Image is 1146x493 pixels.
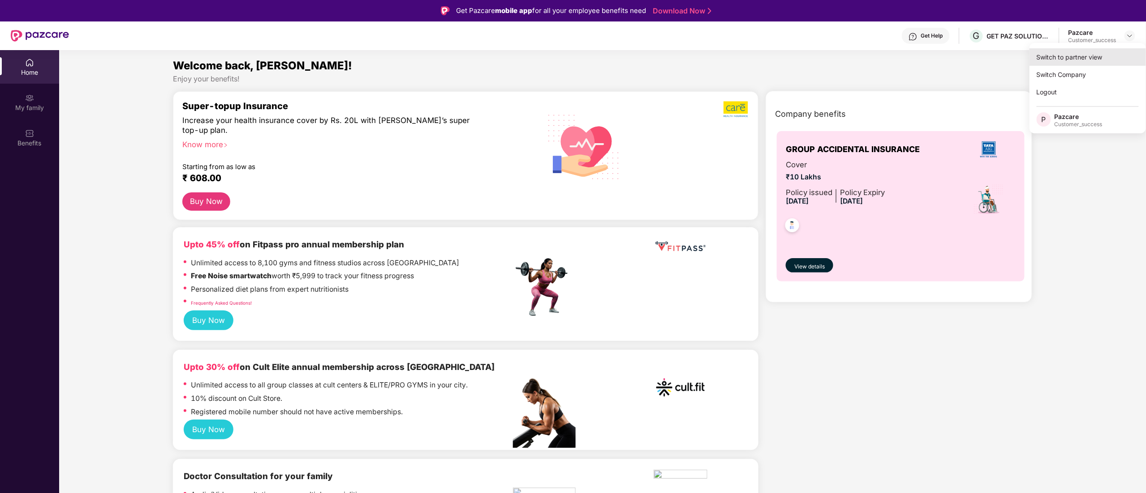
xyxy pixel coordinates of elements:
img: svg+xml;base64,PHN2ZyBpZD0iSG9tZSIgeG1sbnM9Imh0dHA6Ly93d3cudzMub3JnLzIwMDAvc3ZnIiB3aWR0aD0iMjAiIG... [25,58,34,67]
button: Buy Now [184,420,233,439]
div: Pazcare [1055,112,1103,121]
img: Stroke [708,6,711,16]
button: View details [786,258,833,272]
span: P [1042,114,1046,125]
b: Doctor Consultation for your family [184,471,333,481]
b: on Cult Elite annual membership across [GEOGRAPHIC_DATA] [184,362,495,372]
strong: Free Noise smartwatch [191,272,271,280]
p: worth ₹5,999 to track your fitness progress [191,271,414,282]
img: b5dec4f62d2307b9de63beb79f102df3.png [724,101,749,118]
div: Policy issued [786,187,832,198]
button: Buy Now [184,310,233,330]
span: Welcome back, [PERSON_NAME]! [173,59,352,72]
span: View details [794,263,825,271]
b: on Fitpass pro annual membership plan [184,239,404,250]
span: ₹10 Lakhs [786,172,885,183]
img: insurerLogo [977,137,1001,161]
img: svg+xml;base64,PHN2ZyB4bWxucz0iaHR0cDovL3d3dy53My5vcmcvMjAwMC9zdmciIHdpZHRoPSI0OC45NDMiIGhlaWdodD... [781,216,803,238]
img: svg+xml;base64,PHN2ZyBpZD0iQmVuZWZpdHMiIHhtbG5zPSJodHRwOi8vd3d3LnczLm9yZy8yMDAwL3N2ZyIgd2lkdGg9Ij... [25,129,34,138]
b: Upto 45% off [184,239,240,250]
span: Company benefits [775,108,846,120]
div: Enjoy your benefits! [173,74,1032,84]
span: GROUP ACCIDENTAL INSURANCE [786,143,920,156]
img: icon [973,184,1004,215]
span: right [223,143,228,148]
div: Customer_success [1068,37,1116,44]
div: Increase your health insurance cover by Rs. 20L with [PERSON_NAME]’s super top-up plan. [182,115,474,136]
p: Unlimited access to all group classes at cult centers & ELITE/PRO GYMS in your city. [191,380,468,391]
div: Get Pazcare for all your employee benefits need [456,5,646,16]
img: cult.png [654,361,707,414]
a: Download Now [653,6,709,16]
a: Frequently Asked Questions! [191,300,252,306]
strong: mobile app [495,6,532,15]
p: Unlimited access to 8,100 gyms and fitness studios across [GEOGRAPHIC_DATA] [191,258,459,269]
div: Logout [1030,83,1146,101]
div: Super-topup Insurance [182,101,513,111]
div: Switch to partner view [1030,48,1146,66]
button: Buy Now [182,192,230,211]
img: svg+xml;base64,PHN2ZyBpZD0iRHJvcGRvd24tMzJ4MzIiIHhtbG5zPSJodHRwOi8vd3d3LnczLm9yZy8yMDAwL3N2ZyIgd2... [1126,32,1133,39]
div: GET PAZ SOLUTIONS PRIVATE LIMTED [987,32,1050,40]
div: Policy Expiry [840,187,885,198]
div: Get Help [921,32,943,39]
img: fppp.png [654,238,707,255]
img: physica%20-%20Edited.png [654,470,707,481]
div: Customer_success [1055,121,1103,128]
img: svg+xml;base64,PHN2ZyBpZD0iSGVscC0zMngzMiIgeG1sbnM9Imh0dHA6Ly93d3cudzMub3JnLzIwMDAvc3ZnIiB3aWR0aD... [909,32,918,41]
span: [DATE] [840,197,863,205]
div: Starting from as low as [182,163,475,169]
p: Registered mobile number should not have active memberships. [191,407,403,418]
span: Cover [786,159,885,170]
p: 10% discount on Cult Store. [191,393,282,404]
img: fpp.png [513,256,576,319]
b: Upto 30% off [184,362,240,372]
div: Know more [182,140,508,146]
img: svg+xml;base64,PHN2ZyB4bWxucz0iaHR0cDovL3d3dy53My5vcmcvMjAwMC9zdmciIHhtbG5zOnhsaW5rPSJodHRwOi8vd3... [541,103,627,190]
img: svg+xml;base64,PHN2ZyB3aWR0aD0iMjAiIGhlaWdodD0iMjAiIHZpZXdCb3g9IjAgMCAyMCAyMCIgZmlsbD0ibm9uZSIgeG... [25,93,34,102]
div: Switch Company [1030,66,1146,83]
img: Logo [441,6,450,15]
p: Personalized diet plans from expert nutritionists [191,284,349,295]
img: pc2.png [513,378,576,448]
div: Pazcare [1068,28,1116,37]
img: New Pazcare Logo [11,30,69,42]
span: G [973,30,980,41]
div: ₹ 608.00 [182,173,504,183]
span: [DATE] [786,197,809,205]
